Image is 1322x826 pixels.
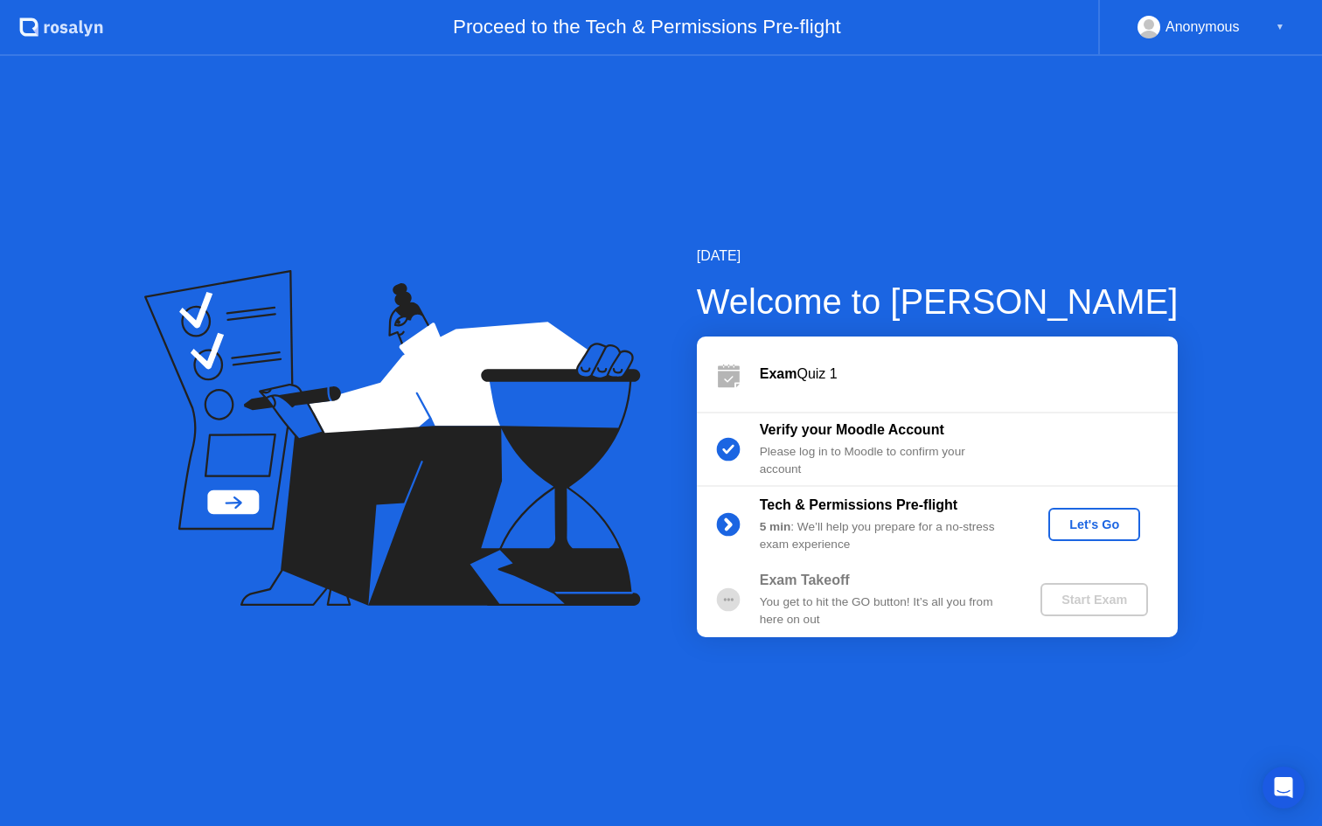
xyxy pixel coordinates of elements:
[760,518,1012,554] div: : We’ll help you prepare for a no-stress exam experience
[760,422,944,437] b: Verify your Moodle Account
[1047,593,1141,607] div: Start Exam
[1263,767,1305,809] div: Open Intercom Messenger
[1276,16,1284,38] div: ▼
[697,275,1179,328] div: Welcome to [PERSON_NAME]
[1165,16,1240,38] div: Anonymous
[1048,508,1140,541] button: Let's Go
[760,520,791,533] b: 5 min
[760,573,850,587] b: Exam Takeoff
[1055,517,1133,531] div: Let's Go
[1040,583,1148,616] button: Start Exam
[697,246,1179,267] div: [DATE]
[760,366,797,381] b: Exam
[760,497,957,512] b: Tech & Permissions Pre-flight
[760,443,1012,479] div: Please log in to Moodle to confirm your account
[760,364,1178,385] div: Quiz 1
[760,593,1012,629] div: You get to hit the GO button! It’s all you from here on out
